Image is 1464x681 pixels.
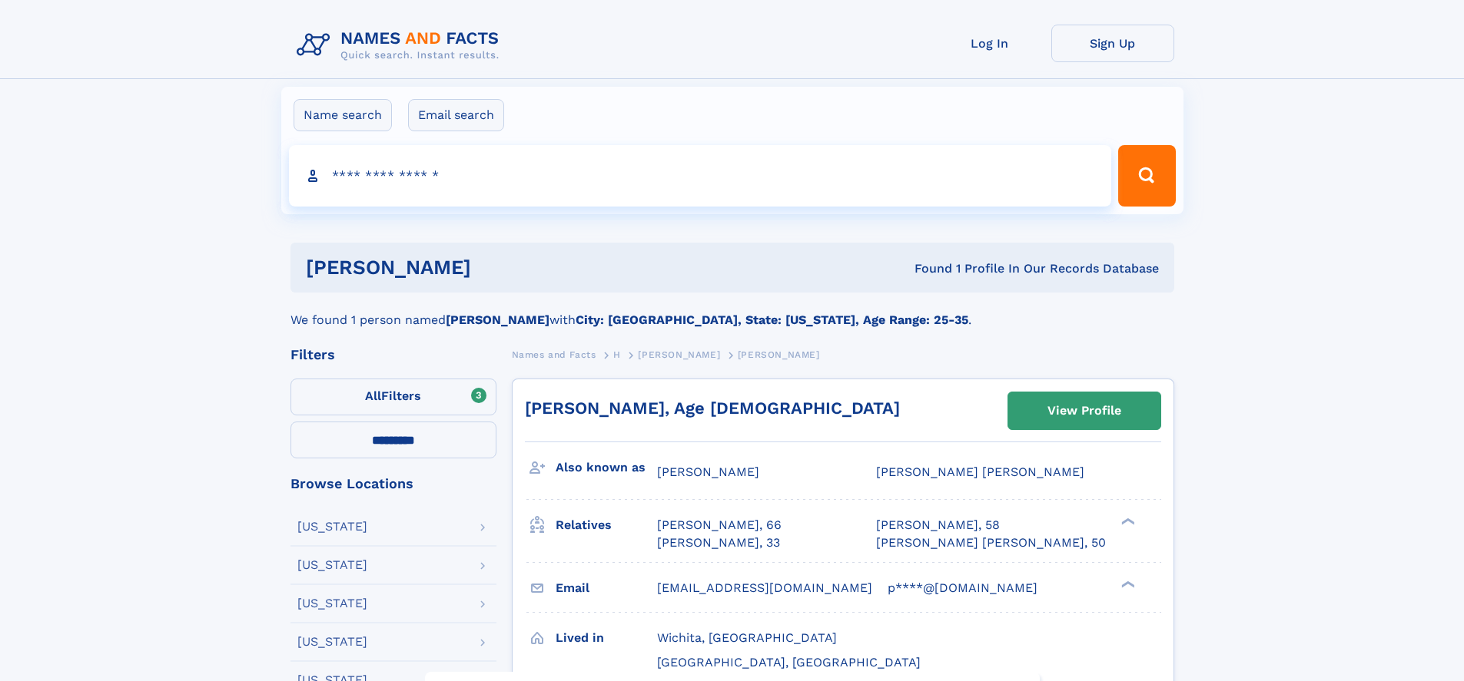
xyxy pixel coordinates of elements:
[876,464,1084,479] span: [PERSON_NAME] [PERSON_NAME]
[290,348,496,362] div: Filters
[613,345,621,364] a: H
[446,312,549,327] b: [PERSON_NAME]
[657,655,921,669] span: [GEOGRAPHIC_DATA], [GEOGRAPHIC_DATA]
[297,559,367,571] div: [US_STATE]
[365,388,381,403] span: All
[1008,392,1160,429] a: View Profile
[657,464,759,479] span: [PERSON_NAME]
[638,349,720,360] span: [PERSON_NAME]
[613,349,621,360] span: H
[928,25,1051,62] a: Log In
[525,398,900,418] a: [PERSON_NAME], Age [DEMOGRAPHIC_DATA]
[294,99,392,131] label: Name search
[657,630,837,645] span: Wichita, [GEOGRAPHIC_DATA]
[638,345,720,364] a: [PERSON_NAME]
[1117,579,1136,589] div: ❯
[512,345,596,364] a: Names and Facts
[1047,393,1121,428] div: View Profile
[1118,145,1175,207] button: Search Button
[738,349,820,360] span: [PERSON_NAME]
[290,293,1174,329] div: We found 1 person named with .
[556,512,657,538] h3: Relatives
[408,99,504,131] label: Email search
[297,597,367,610] div: [US_STATE]
[876,534,1106,551] a: [PERSON_NAME] [PERSON_NAME], 50
[556,625,657,651] h3: Lived in
[657,534,780,551] a: [PERSON_NAME], 33
[297,521,367,533] div: [US_STATE]
[576,312,968,327] b: City: [GEOGRAPHIC_DATA], State: [US_STATE], Age Range: 25-35
[876,517,1000,534] a: [PERSON_NAME], 58
[1051,25,1174,62] a: Sign Up
[1117,517,1136,527] div: ❯
[657,580,872,595] span: [EMAIL_ADDRESS][DOMAIN_NAME]
[556,575,657,601] h3: Email
[556,455,657,481] h3: Also known as
[657,517,782,534] a: [PERSON_NAME], 66
[306,258,693,277] h1: [PERSON_NAME]
[289,145,1112,207] input: search input
[290,379,496,415] label: Filters
[290,477,496,491] div: Browse Locations
[297,636,367,648] div: [US_STATE]
[692,260,1159,277] div: Found 1 Profile In Our Records Database
[290,25,512,66] img: Logo Names and Facts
